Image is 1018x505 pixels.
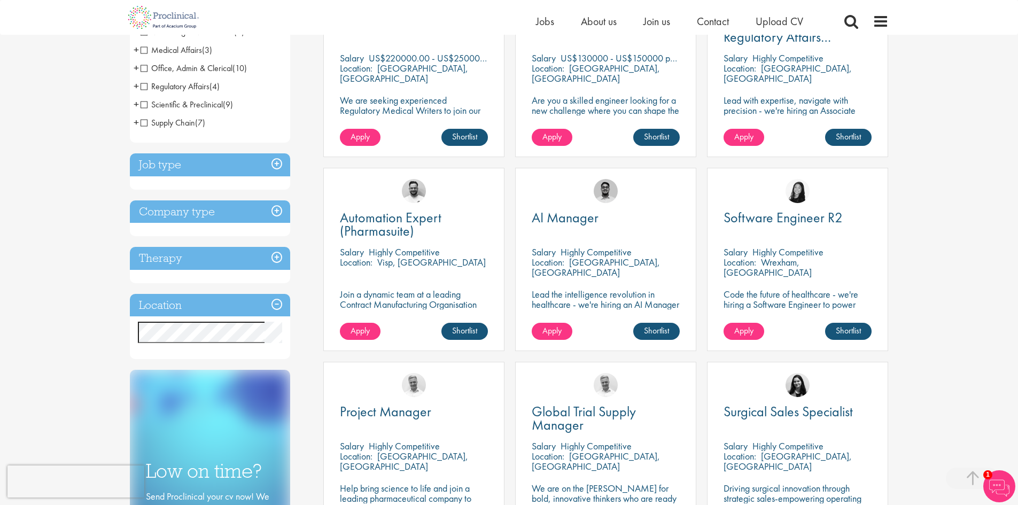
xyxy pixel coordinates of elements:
a: AI Manager [532,211,680,224]
h3: Therapy [130,247,290,270]
img: Numhom Sudsok [786,179,810,203]
a: Shortlist [825,129,872,146]
a: Software Engineer R2 [724,211,872,224]
span: Apply [734,131,753,142]
span: Office, Admin & Clerical [141,63,232,74]
p: Code the future of healthcare - we're hiring a Software Engineer to power innovation and precisio... [724,289,872,330]
span: + [134,60,139,76]
span: Location: [340,450,372,462]
p: Highly Competitive [369,440,440,452]
span: Salary [340,246,364,258]
p: Are you a skilled engineer looking for a new challenge where you can shape the future of healthca... [532,95,680,136]
p: US$130000 - US$150000 per annum [561,52,704,64]
p: Highly Competitive [561,246,632,258]
span: Regulatory Affairs [141,81,220,92]
span: (4) [209,81,220,92]
span: Location: [724,450,756,462]
p: Visp, [GEOGRAPHIC_DATA] [377,256,486,268]
span: Salary [724,440,748,452]
span: + [134,78,139,94]
span: Location: [724,62,756,74]
span: Location: [340,256,372,268]
span: (3) [202,44,212,56]
span: Salary [724,52,748,64]
a: Apply [532,323,572,340]
p: [GEOGRAPHIC_DATA], [GEOGRAPHIC_DATA] [724,62,852,84]
p: Highly Competitive [561,440,632,452]
a: About us [581,14,617,28]
span: Contact [697,14,729,28]
span: Global Trial Supply Manager [532,402,636,434]
span: Surgical Sales Specialist [724,402,853,421]
span: (10) [232,63,247,74]
img: Joshua Bye [594,373,618,397]
span: Scientific & Preclinical [141,99,223,110]
a: Shortlist [633,323,680,340]
a: Automation Expert (Pharmasuite) [340,211,488,238]
p: [GEOGRAPHIC_DATA], [GEOGRAPHIC_DATA] [340,450,468,472]
a: Global Trial Supply Manager [532,405,680,432]
span: Supply Chain [141,117,195,128]
span: Supply Chain [141,117,205,128]
a: Shortlist [441,323,488,340]
span: Apply [542,131,562,142]
p: We are seeking experienced Regulatory Medical Writers to join our client, a dynamic and growing b... [340,95,488,136]
div: Company type [130,200,290,223]
span: Apply [542,325,562,336]
span: Automation Expert (Pharmasuite) [340,208,441,240]
p: [GEOGRAPHIC_DATA], [GEOGRAPHIC_DATA] [532,62,660,84]
p: Join a dynamic team at a leading Contract Manufacturing Organisation (CMO) and contribute to grou... [340,289,488,340]
span: Medical Affairs [141,44,202,56]
p: Highly Competitive [752,246,823,258]
span: + [134,114,139,130]
span: Medical Affairs [141,44,212,56]
a: Project Manager [340,405,488,418]
span: Location: [532,256,564,268]
img: Joshua Bye [402,373,426,397]
span: Apply [351,325,370,336]
p: [GEOGRAPHIC_DATA], [GEOGRAPHIC_DATA] [724,450,852,472]
span: AI Manager [532,208,599,227]
a: Apply [340,323,380,340]
a: Apply [724,323,764,340]
h3: Job type [130,153,290,176]
p: Lead the intelligence revolution in healthcare - we're hiring an AI Manager to transform patient ... [532,289,680,330]
span: Regulatory Affairs [141,81,209,92]
h3: Low on time? [146,461,274,481]
p: Highly Competitive [752,52,823,64]
span: Salary [532,246,556,258]
a: Shortlist [633,129,680,146]
span: Location: [532,450,564,462]
span: Software Engineer R2 [724,208,843,227]
img: Timothy Deschamps [594,179,618,203]
span: Office, Admin & Clerical [141,63,247,74]
span: Salary [340,440,364,452]
p: Wrexham, [GEOGRAPHIC_DATA] [724,256,812,278]
span: Apply [734,325,753,336]
span: Location: [724,256,756,268]
a: Indre Stankeviciute [786,373,810,397]
p: [GEOGRAPHIC_DATA], [GEOGRAPHIC_DATA] [340,62,468,84]
a: Upload CV [756,14,803,28]
p: [GEOGRAPHIC_DATA], [GEOGRAPHIC_DATA] [532,450,660,472]
a: Shortlist [441,129,488,146]
span: Salary [724,246,748,258]
p: [GEOGRAPHIC_DATA], [GEOGRAPHIC_DATA] [532,256,660,278]
span: Scientific & Preclinical [141,99,233,110]
p: Lead with expertise, navigate with precision - we're hiring an Associate Director to shape regula... [724,95,872,146]
span: Location: [340,62,372,74]
p: Highly Competitive [752,440,823,452]
span: Associate Director - Regulatory Affairs Consultant [724,14,831,59]
span: Join us [643,14,670,28]
a: Shortlist [825,323,872,340]
span: Location: [532,62,564,74]
a: Jobs [536,14,554,28]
